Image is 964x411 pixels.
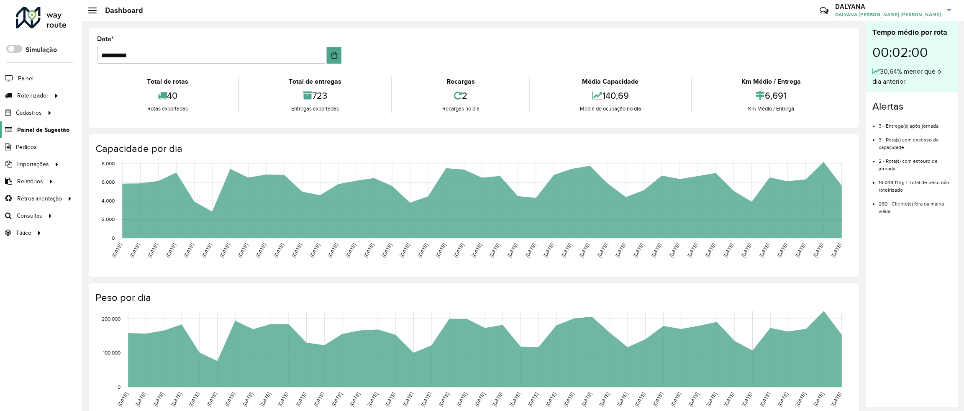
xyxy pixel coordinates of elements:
div: Km Médio / Entrega [694,77,849,87]
li: 3 - Rota(s) com excesso de capacidade [879,130,951,151]
text: [DATE] [598,391,610,407]
text: [DATE] [237,242,249,258]
text: [DATE] [704,242,716,258]
text: 2,000 [102,217,115,222]
text: [DATE] [277,391,289,407]
text: [DATE] [117,391,129,407]
text: [DATE] [327,242,339,258]
div: 00:02:00 [872,38,951,67]
text: [DATE] [527,391,539,407]
text: [DATE] [206,391,218,407]
h4: Peso por dia [95,292,851,304]
div: Total de rotas [99,77,236,87]
div: Rotas exportadas [99,105,236,113]
text: [DATE] [435,242,447,258]
text: [DATE] [255,242,267,258]
text: [DATE] [367,391,379,407]
text: [DATE] [650,242,662,258]
span: Importações [17,160,49,169]
text: [DATE] [147,242,159,258]
div: 6,691 [694,87,849,105]
text: [DATE] [545,391,557,407]
text: [DATE] [183,242,195,258]
span: Retroalimentação [17,194,62,203]
span: Consultas [17,211,42,220]
text: [DATE] [795,391,807,407]
text: [DATE] [165,242,177,258]
text: [DATE] [417,242,429,258]
a: Contato Rápido [815,2,833,20]
text: [DATE] [596,242,608,258]
text: [DATE] [652,391,664,407]
text: [DATE] [241,391,254,407]
text: [DATE] [563,391,575,407]
h2: Dashboard [97,6,143,15]
text: [DATE] [309,242,321,258]
text: [DATE] [687,391,700,407]
text: 0 [118,384,120,390]
text: [DATE] [224,391,236,407]
text: [DATE] [740,242,752,258]
div: Recargas [394,77,527,87]
div: 40 [99,87,236,105]
span: Roteirizador [17,91,49,100]
text: [DATE] [542,242,554,258]
text: [DATE] [456,391,468,407]
li: 2 - Rota(s) com estouro de jornada [879,151,951,172]
text: [DATE] [560,242,572,258]
text: [DATE] [509,391,521,407]
div: Total de entregas [241,77,389,87]
text: [DATE] [616,391,628,407]
text: [DATE] [152,391,164,407]
span: Cadastros [16,108,42,117]
text: [DATE] [134,391,146,407]
button: Choose Date [327,47,341,64]
text: [DATE] [668,242,680,258]
text: [DATE] [188,391,200,407]
text: [DATE] [632,242,644,258]
div: 140,69 [532,87,689,105]
text: [DATE] [686,242,698,258]
h4: Alertas [872,100,951,113]
li: 260 - Cliente(s) fora da malha viária [879,194,951,215]
div: Entregas exportadas [241,105,389,113]
text: [DATE] [812,242,824,258]
text: [DATE] [741,391,753,407]
div: Média de ocupação no dia [532,105,689,113]
text: 0 [112,235,115,241]
text: [DATE] [381,242,393,258]
text: 8,000 [102,161,115,166]
div: 723 [241,87,389,105]
text: [DATE] [420,391,432,407]
text: [DATE] [614,242,626,258]
span: Tático [16,229,31,237]
li: 16.049,11 kg - Total de peso não roteirizado [879,172,951,194]
div: Média Capacidade [532,77,689,87]
text: [DATE] [331,391,343,407]
text: [DATE] [506,242,518,258]
text: [DATE] [259,391,272,407]
span: Painel de Sugestão [17,126,69,134]
li: 3 - Entrega(s) após jornada [879,116,951,130]
text: [DATE] [111,242,123,258]
text: [DATE] [470,242,482,258]
text: [DATE] [399,242,411,258]
text: [DATE] [669,391,682,407]
text: [DATE] [349,391,361,407]
text: [DATE] [363,242,375,258]
label: Data [97,34,114,44]
text: [DATE] [488,242,500,258]
div: Recargas no dia [394,105,527,113]
text: [DATE] [794,242,806,258]
text: [DATE] [452,242,464,258]
text: [DATE] [813,391,825,407]
text: [DATE] [830,391,842,407]
span: Painel [18,74,33,83]
text: [DATE] [402,391,414,407]
text: [DATE] [201,242,213,258]
text: [DATE] [384,391,396,407]
text: [DATE] [170,391,182,407]
text: [DATE] [491,391,503,407]
h4: Capacidade por dia [95,143,851,155]
text: [DATE] [345,242,357,258]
